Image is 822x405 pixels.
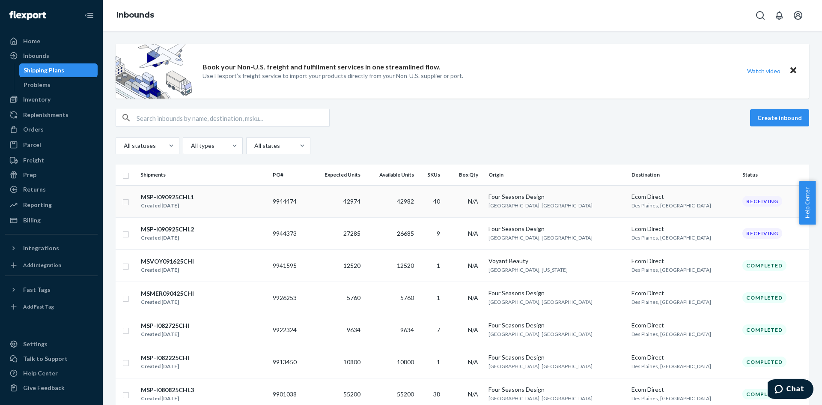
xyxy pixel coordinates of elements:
div: Ecom Direct [631,192,736,201]
span: Des Plaines, [GEOGRAPHIC_DATA] [631,202,711,209]
a: Billing [5,213,98,227]
div: Ecom Direct [631,321,736,330]
button: Watch video [742,65,786,77]
a: Replenishments [5,108,98,122]
div: MSP-I090925CHI.2 [141,225,194,234]
th: Box Qty [447,165,485,185]
div: Replenishments [23,111,68,119]
span: 9634 [400,326,414,333]
a: Add Integration [5,258,98,272]
div: Four Seasons Design [488,385,624,394]
span: 55200 [397,390,414,398]
div: Settings [23,340,48,348]
span: 5760 [347,294,360,301]
button: Open account menu [789,7,807,24]
th: Shipments [137,165,269,185]
div: Orders [23,125,44,134]
a: Shipping Plans [19,63,98,77]
div: Ecom Direct [631,385,736,394]
div: MSVOY091625CHI [141,257,194,266]
div: Created [DATE] [141,201,194,210]
div: Inventory [23,95,51,104]
span: [GEOGRAPHIC_DATA], [US_STATE] [488,267,568,273]
div: Ecom Direct [631,289,736,297]
div: Voyant Beauty [488,257,624,265]
th: PO# [269,165,309,185]
span: 9 [437,230,440,237]
span: 27285 [343,230,360,237]
a: Help Center [5,366,98,380]
div: Give Feedback [23,384,65,392]
th: Status [739,165,809,185]
div: Created [DATE] [141,362,189,371]
a: Returns [5,183,98,196]
div: MSP-I082725CHI [141,321,189,330]
div: Four Seasons Design [488,353,624,362]
div: Completed [742,357,786,367]
button: Help Center [799,181,816,225]
a: Orders [5,123,98,136]
a: Problems [19,78,98,92]
div: Prep [23,171,36,179]
th: Expected Units [309,165,364,185]
span: 42982 [397,198,414,205]
a: Inventory [5,93,98,106]
div: Completed [742,324,786,335]
td: 9944474 [269,185,309,217]
div: MSP-I082225CHI [141,354,189,362]
div: Ecom Direct [631,257,736,265]
span: 9634 [347,326,360,333]
span: Des Plaines, [GEOGRAPHIC_DATA] [631,363,711,369]
input: All types [190,141,191,150]
p: Book your Non-U.S. freight and fulfillment services in one streamlined flow. [203,62,441,72]
div: Talk to Support [23,354,68,363]
div: Reporting [23,201,52,209]
th: Origin [485,165,628,185]
span: 40 [433,198,440,205]
div: Created [DATE] [141,298,194,306]
div: Created [DATE] [141,266,194,274]
span: [GEOGRAPHIC_DATA], [GEOGRAPHIC_DATA] [488,395,593,402]
div: Returns [23,185,46,194]
span: 42974 [343,198,360,205]
input: All statuses [123,141,124,150]
span: 38 [433,390,440,398]
div: Created [DATE] [141,394,194,403]
div: Receiving [742,228,782,239]
button: Open notifications [771,7,788,24]
div: Integrations [23,244,59,252]
button: Give Feedback [5,381,98,395]
th: Destination [628,165,739,185]
div: MSMER090425CHI [141,289,194,298]
a: Settings [5,337,98,351]
span: Des Plaines, [GEOGRAPHIC_DATA] [631,267,711,273]
span: N/A [468,358,478,366]
span: Des Plaines, [GEOGRAPHIC_DATA] [631,395,711,402]
div: Completed [742,389,786,399]
button: Close Navigation [80,7,98,24]
input: Search inbounds by name, destination, msku... [137,109,329,126]
iframe: Opens a widget where you can chat to one of our agents [768,379,813,401]
td: 9913450 [269,346,309,378]
a: Inbounds [116,10,154,20]
span: Des Plaines, [GEOGRAPHIC_DATA] [631,331,711,337]
div: Four Seasons Design [488,192,624,201]
div: Receiving [742,196,782,207]
span: 12520 [343,262,360,269]
div: Ecom Direct [631,353,736,362]
span: 1 [437,358,440,366]
button: Fast Tags [5,283,98,297]
button: Talk to Support [5,352,98,366]
span: [GEOGRAPHIC_DATA], [GEOGRAPHIC_DATA] [488,299,593,305]
ol: breadcrumbs [110,3,161,28]
div: Add Integration [23,261,61,269]
input: All states [253,141,254,150]
span: 10800 [397,358,414,366]
a: Parcel [5,138,98,152]
span: 26685 [397,230,414,237]
a: Add Fast Tag [5,300,98,314]
a: Home [5,34,98,48]
span: [GEOGRAPHIC_DATA], [GEOGRAPHIC_DATA] [488,331,593,337]
button: Open Search Box [752,7,769,24]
